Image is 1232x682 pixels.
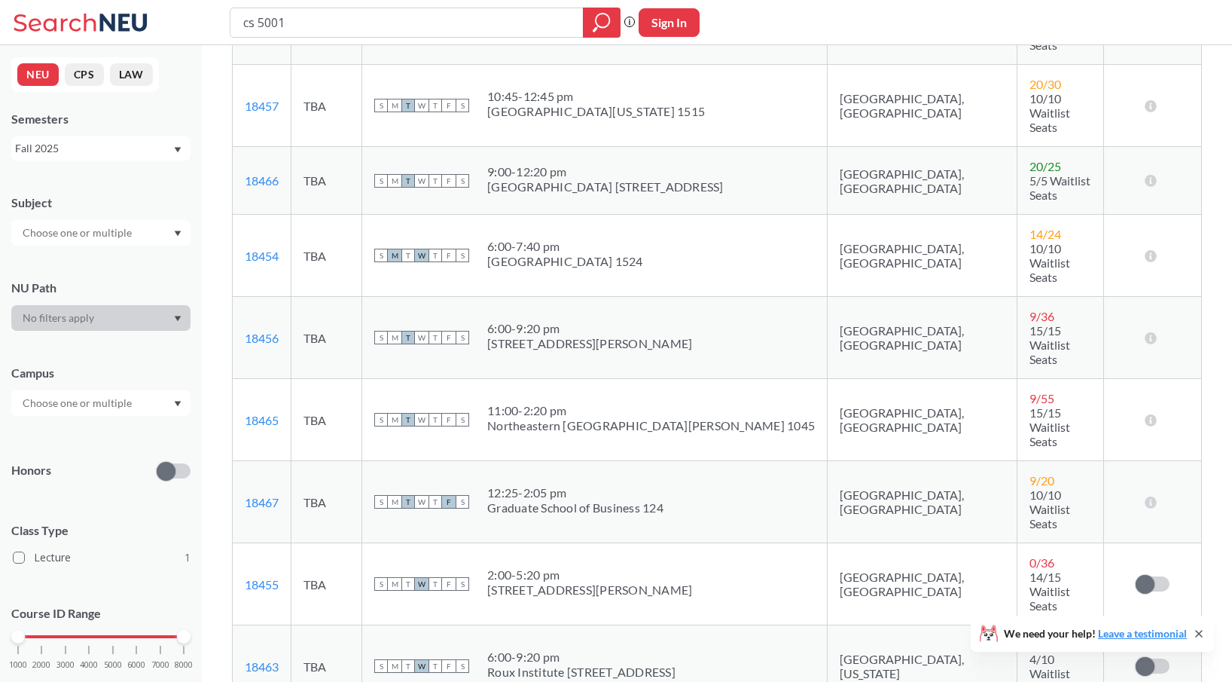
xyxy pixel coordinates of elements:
[1029,555,1054,570] span: 0 / 36
[442,413,456,427] span: F
[245,99,279,113] a: 18457
[245,495,279,509] a: 18467
[456,174,469,188] span: S
[401,495,415,509] span: T
[428,174,442,188] span: T
[374,99,388,112] span: S
[456,99,469,112] span: S
[104,661,122,669] span: 5000
[428,331,442,344] span: T
[401,174,415,188] span: T
[487,179,724,194] div: [GEOGRAPHIC_DATA] [STREET_ADDRESS]
[415,174,428,188] span: W
[1029,309,1054,323] span: 9 / 36
[374,495,388,509] span: S
[487,164,724,179] div: 9:00 - 12:20 pm
[442,174,456,188] span: F
[456,577,469,591] span: S
[13,548,191,567] label: Lecture
[428,659,442,673] span: T
[11,136,191,161] div: Fall 2025Dropdown arrow
[401,331,415,344] span: T
[456,413,469,427] span: S
[487,89,705,104] div: 10:45 - 12:45 pm
[127,661,145,669] span: 6000
[1029,227,1061,241] span: 14 / 24
[174,316,181,322] svg: Dropdown arrow
[242,10,572,35] input: Class, professor, course number, "phrase"
[15,394,142,412] input: Choose one or multiple
[15,224,142,242] input: Choose one or multiple
[374,577,388,591] span: S
[291,215,362,297] td: TBA
[11,111,191,127] div: Semesters
[415,99,428,112] span: W
[374,249,388,262] span: S
[291,543,362,625] td: TBA
[1029,173,1090,202] span: 5/5 Waitlist Seats
[415,577,428,591] span: W
[828,543,1017,625] td: [GEOGRAPHIC_DATA], [GEOGRAPHIC_DATA]
[245,659,279,674] a: 18463
[11,194,191,211] div: Subject
[487,418,815,433] div: Northeastern [GEOGRAPHIC_DATA][PERSON_NAME] 1045
[401,249,415,262] span: T
[11,365,191,381] div: Campus
[65,63,104,86] button: CPS
[15,140,172,157] div: Fall 2025
[151,661,169,669] span: 7000
[1029,405,1070,448] span: 15/15 Waitlist Seats
[184,549,191,566] span: 1
[456,659,469,673] span: S
[415,413,428,427] span: W
[9,661,27,669] span: 1000
[11,522,191,539] span: Class Type
[175,661,193,669] span: 8000
[487,485,663,500] div: 12:25 - 2:05 pm
[442,577,456,591] span: F
[11,605,191,622] p: Course ID Range
[291,65,362,147] td: TBA
[828,297,1017,379] td: [GEOGRAPHIC_DATA], [GEOGRAPHIC_DATA]
[487,403,815,418] div: 11:00 - 2:20 pm
[593,12,611,33] svg: magnifying glass
[487,665,675,680] div: Roux Institute [STREET_ADDRESS]
[428,249,442,262] span: T
[32,661,50,669] span: 2000
[828,65,1017,147] td: [GEOGRAPHIC_DATA], [GEOGRAPHIC_DATA]
[245,331,279,345] a: 18456
[245,413,279,427] a: 18465
[291,379,362,461] td: TBA
[245,173,279,188] a: 18466
[245,249,279,263] a: 18454
[388,249,401,262] span: M
[456,249,469,262] span: S
[828,215,1017,297] td: [GEOGRAPHIC_DATA], [GEOGRAPHIC_DATA]
[1029,473,1054,488] span: 9 / 20
[442,99,456,112] span: F
[415,331,428,344] span: W
[11,280,191,296] div: NU Path
[291,461,362,543] td: TBA
[11,220,191,246] div: Dropdown arrow
[401,659,415,673] span: T
[456,331,469,344] span: S
[1029,77,1061,91] span: 20 / 30
[1029,323,1070,366] span: 15/15 Waitlist Seats
[245,577,279,592] a: 18455
[428,413,442,427] span: T
[374,174,388,188] span: S
[11,305,191,331] div: Dropdown arrow
[487,239,643,254] div: 6:00 - 7:40 pm
[639,8,700,37] button: Sign In
[583,8,621,38] div: magnifying glass
[487,254,643,269] div: [GEOGRAPHIC_DATA] 1524
[174,231,181,237] svg: Dropdown arrow
[1029,391,1054,405] span: 9 / 55
[401,99,415,112] span: T
[442,249,456,262] span: F
[1029,488,1070,531] span: 10/10 Waitlist Seats
[442,659,456,673] span: F
[291,147,362,215] td: TBA
[388,577,401,591] span: M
